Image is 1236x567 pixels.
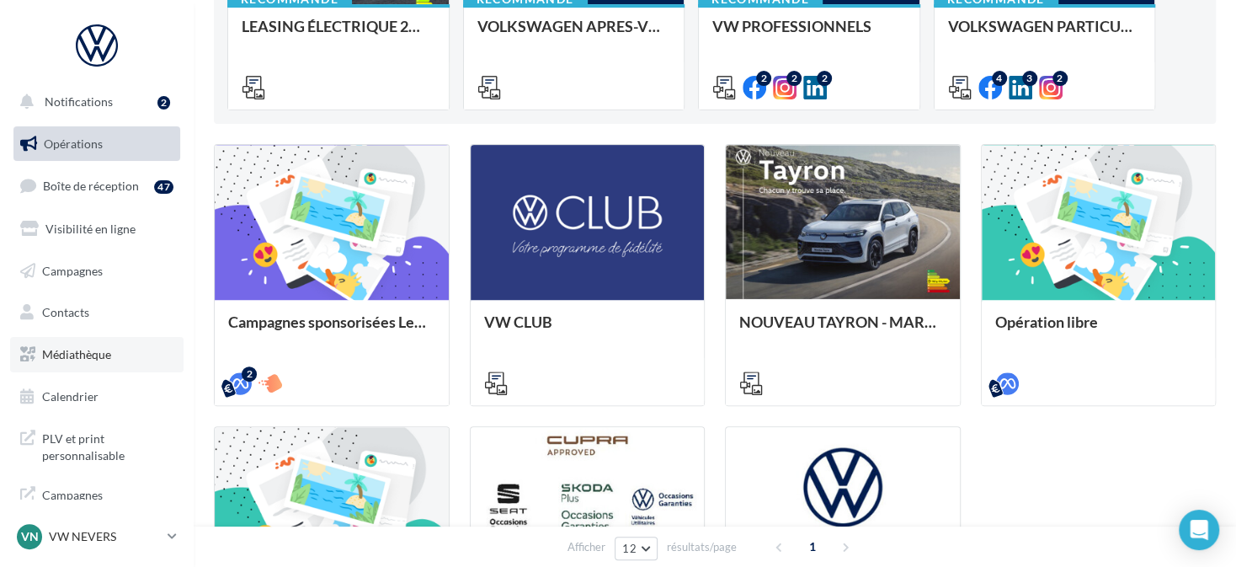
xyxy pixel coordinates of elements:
div: 4 [992,71,1007,86]
span: Afficher [567,539,605,555]
a: Calendrier [10,379,184,415]
span: Notifications [45,94,113,109]
a: Campagnes DataOnDemand [10,477,184,527]
button: Notifications 2 [10,84,177,120]
a: PLV et print personnalisable [10,420,184,470]
span: Contacts [42,305,89,319]
span: Campagnes DataOnDemand [42,484,173,520]
div: VW CLUB [484,313,691,347]
div: 2 [786,71,802,86]
div: LEASING ÉLECTRIQUE 2025 [242,18,435,51]
span: Visibilité en ligne [45,222,136,236]
span: 12 [622,542,637,555]
span: Calendrier [42,389,99,404]
div: Campagnes sponsorisées Les Instants VW Octobre [228,313,435,347]
div: 3 [1022,71,1037,86]
div: VOLKSWAGEN APRES-VENTE [477,18,671,51]
span: Médiathèque [42,347,111,361]
span: résultats/page [667,539,737,555]
span: Boîte de réception [43,179,139,193]
button: 12 [615,537,658,560]
div: Opération libre [995,313,1202,347]
a: Campagnes [10,254,184,289]
span: 1 [799,533,826,560]
a: VN VW NEVERS [13,521,180,553]
span: Opérations [44,136,103,151]
div: Open Intercom Messenger [1179,510,1219,550]
a: Visibilité en ligne [10,211,184,247]
span: VN [21,528,39,545]
div: VOLKSWAGEN PARTICULIER [948,18,1142,51]
p: VW NEVERS [49,528,161,545]
a: Médiathèque [10,337,184,372]
a: Opérations [10,126,184,162]
div: 2 [242,366,257,382]
div: 47 [154,180,173,194]
div: 2 [1052,71,1068,86]
div: NOUVEAU TAYRON - MARS 2025 [739,313,946,347]
span: PLV et print personnalisable [42,427,173,463]
div: VW PROFESSIONNELS [712,18,906,51]
div: 2 [756,71,771,86]
div: 2 [157,96,170,110]
a: Contacts [10,295,184,330]
span: Campagnes [42,263,103,277]
div: 2 [817,71,832,86]
a: Boîte de réception47 [10,168,184,204]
